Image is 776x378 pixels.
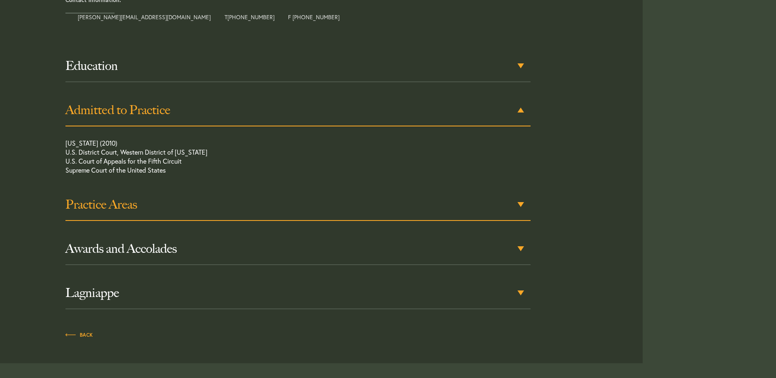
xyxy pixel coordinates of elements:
[65,241,531,256] h3: Awards and Accolades
[65,197,531,212] h3: Practice Areas
[65,59,531,73] h3: Education
[65,330,93,339] a: Back
[78,13,211,21] a: [PERSON_NAME][EMAIL_ADDRESS][DOMAIN_NAME]
[225,14,274,20] span: T
[227,13,274,21] a: [PHONE_NUMBER]
[65,333,93,337] span: Back
[65,286,531,300] h3: Lagniappe
[288,14,340,20] span: F [PHONE_NUMBER]
[65,103,531,117] h3: Admitted to Practice
[65,139,484,179] p: [US_STATE] (2010) U.S. District Court, Western District of [US_STATE] U.S. Court of Appeals for t...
